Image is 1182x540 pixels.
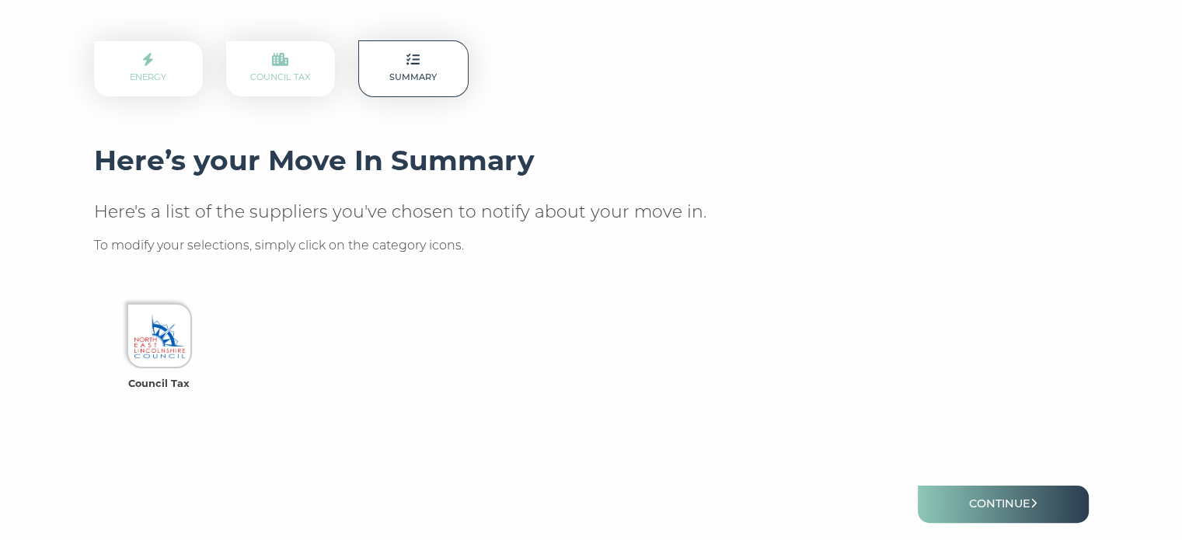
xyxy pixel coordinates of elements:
[134,311,185,361] img: North East Lincolnshire Council
[94,235,1089,256] p: To modify your selections, simply click on the category icons.
[358,40,469,97] p: Summary
[250,55,310,82] a: Council Tax
[94,144,1089,178] h3: Here’s your Move In Summary
[918,486,1089,522] a: Continue
[130,55,166,82] a: Energy
[94,200,1089,224] p: Here's a list of the suppliers you've chosen to notify about your move in.
[128,378,190,389] strong: Council Tax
